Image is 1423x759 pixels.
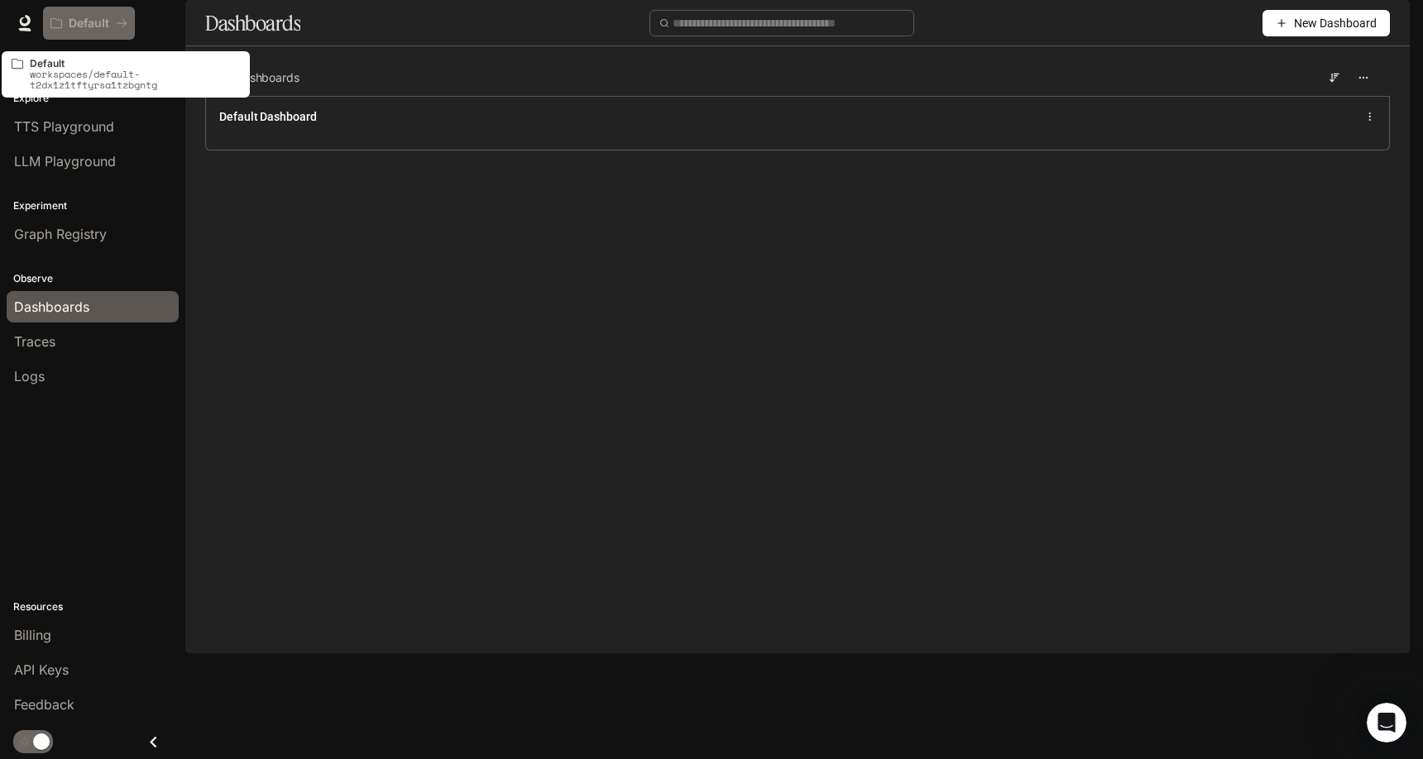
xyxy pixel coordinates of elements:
[30,58,240,69] p: Default
[218,69,299,86] span: All Dashboards
[1367,703,1406,742] iframe: Intercom live chat
[205,7,300,40] h1: Dashboards
[219,108,317,125] a: Default Dashboard
[1262,10,1390,36] button: New Dashboard
[30,69,240,90] p: workspaces/default-t2dx1z1tftyrsa1tzbgntg
[1294,14,1377,32] span: New Dashboard
[43,7,135,40] button: All workspaces
[69,17,109,31] p: Default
